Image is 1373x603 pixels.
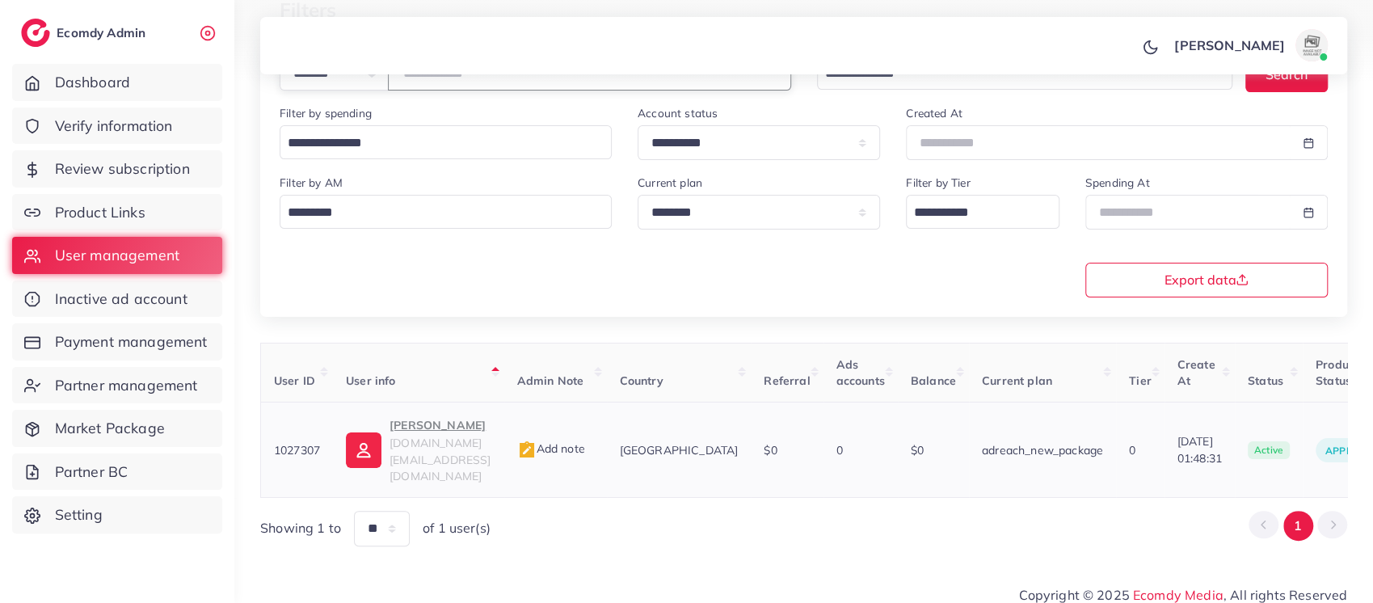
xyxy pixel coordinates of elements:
a: Inactive ad account [12,280,222,318]
span: Payment management [55,331,208,352]
span: Showing 1 to [260,519,341,538]
span: Product Links [55,202,145,223]
a: [PERSON_NAME][DOMAIN_NAME][EMAIL_ADDRESS][DOMAIN_NAME] [346,415,491,484]
a: Market Package [12,410,222,447]
span: Export data [1164,273,1249,286]
span: Verify information [55,116,173,137]
a: Review subscription [12,150,222,188]
span: User info [346,373,395,388]
label: Created At [906,105,962,121]
span: Add note [517,441,585,456]
span: Market Package [55,418,165,439]
label: Account status [638,105,718,121]
span: User management [55,245,179,266]
span: 1027307 [274,443,320,458]
span: Review subscription [55,158,190,179]
img: ic-user-info.36bf1079.svg [346,432,381,468]
span: Referral [764,373,810,388]
ul: Pagination [1249,511,1347,541]
a: Partner BC [12,453,222,491]
span: Create At [1177,357,1215,388]
span: Country [620,373,663,388]
img: logo [21,19,50,47]
div: Search for option [280,195,612,229]
span: Inactive ad account [55,289,187,310]
button: Export data [1085,263,1328,297]
span: Current plan [982,373,1052,388]
label: Current plan [638,175,702,191]
a: Verify information [12,108,222,145]
span: Dashboard [55,72,130,93]
label: Spending At [1085,175,1150,191]
div: Search for option [906,195,1059,229]
a: Partner management [12,367,222,404]
span: of 1 user(s) [423,519,491,538]
span: 0 [836,443,843,458]
p: [PERSON_NAME] [390,415,491,435]
a: Payment management [12,323,222,361]
p: [PERSON_NAME] [1174,36,1285,55]
label: Filter by Tier [906,175,970,191]
img: admin_note.cdd0b510.svg [517,441,537,460]
span: $0 [764,443,777,458]
img: avatar [1295,29,1328,61]
h2: Ecomdy Admin [57,25,150,40]
div: Search for option [280,125,612,159]
span: active [1248,441,1290,459]
span: Status [1248,373,1283,388]
span: $0 [911,443,924,458]
input: Search for option [282,200,591,226]
a: [PERSON_NAME]avatar [1165,29,1334,61]
span: Admin Note [517,373,584,388]
span: Setting [55,504,103,525]
span: Product Status [1316,357,1358,388]
span: 0 [1129,443,1135,458]
a: Ecomdy Media [1133,587,1223,603]
label: Filter by AM [280,175,343,191]
span: Tier [1129,373,1152,388]
span: [GEOGRAPHIC_DATA] [620,443,739,458]
span: Partner management [55,375,198,396]
span: User ID [274,373,315,388]
span: adreach_new_package [982,443,1103,458]
input: Search for option [282,131,591,156]
a: logoEcomdy Admin [21,19,150,47]
span: Ads accounts [836,357,885,388]
button: Go to page 1 [1283,511,1313,541]
span: Balance [911,373,956,388]
label: Filter by spending [280,105,372,121]
a: User management [12,237,222,274]
span: Partner BC [55,462,128,483]
span: [DOMAIN_NAME][EMAIL_ADDRESS][DOMAIN_NAME] [390,436,491,483]
span: [DATE] 01:48:31 [1177,433,1222,466]
input: Search for option [908,200,1038,226]
a: Product Links [12,194,222,231]
a: Setting [12,496,222,533]
a: Dashboard [12,64,222,101]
